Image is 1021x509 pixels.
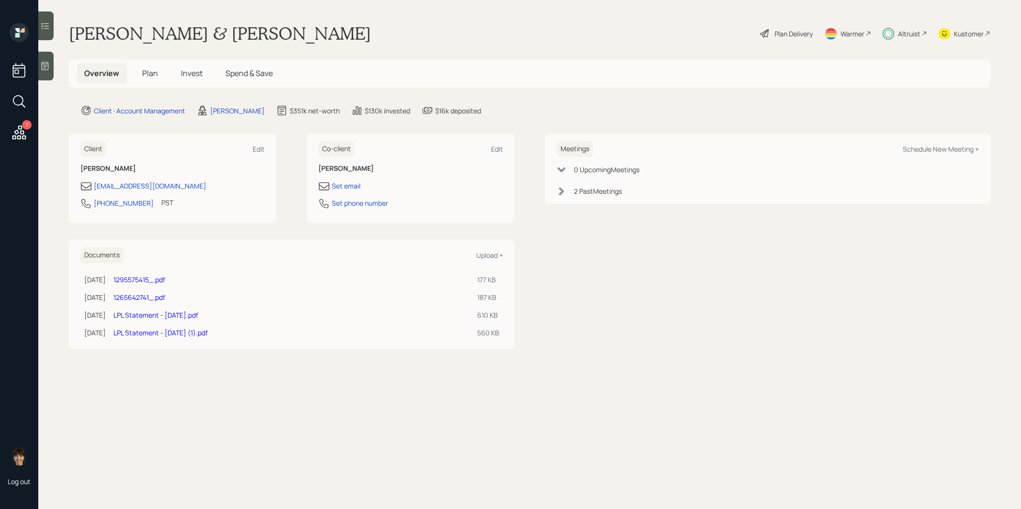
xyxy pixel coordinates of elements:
[574,165,640,175] div: 0 Upcoming Meeting s
[903,144,979,154] div: Schedule New Meeting +
[476,251,503,260] div: Upload +
[113,275,165,284] a: 1295575415_.pdf
[84,68,119,78] span: Overview
[365,106,410,116] div: $130k invested
[841,29,864,39] div: Warmer
[80,165,265,173] h6: [PERSON_NAME]
[435,106,481,116] div: $16k deposited
[332,198,388,208] div: Set phone number
[113,293,165,302] a: 1265642741_.pdf
[477,275,499,285] div: 177 KB
[477,328,499,338] div: 560 KB
[477,292,499,302] div: 187 KB
[290,106,340,116] div: $351k net-worth
[84,292,106,302] div: [DATE]
[80,141,106,157] h6: Client
[10,446,29,465] img: treva-nostdahl-headshot.png
[94,198,154,208] div: [PHONE_NUMBER]
[84,310,106,320] div: [DATE]
[80,247,123,263] h6: Documents
[94,106,185,116] div: Client · Account Management
[142,68,158,78] span: Plan
[477,310,499,320] div: 610 KB
[84,275,106,285] div: [DATE]
[113,310,198,320] a: LPL Statement - [DATE].pdf
[253,144,265,154] div: Edit
[161,198,173,208] div: PST
[774,29,813,39] div: Plan Delivery
[318,141,355,157] h6: Co-client
[210,106,265,116] div: [PERSON_NAME]
[225,68,273,78] span: Spend & Save
[557,141,593,157] h6: Meetings
[69,23,371,44] h1: [PERSON_NAME] & [PERSON_NAME]
[318,165,503,173] h6: [PERSON_NAME]
[491,144,503,154] div: Edit
[574,186,622,196] div: 2 Past Meeting s
[94,181,206,191] div: [EMAIL_ADDRESS][DOMAIN_NAME]
[332,181,360,191] div: Set email
[8,477,31,486] div: Log out
[113,328,208,337] a: LPL Statement - [DATE] (1).pdf
[898,29,920,39] div: Altruist
[181,68,202,78] span: Invest
[22,120,32,130] div: 7
[954,29,984,39] div: Kustomer
[84,328,106,338] div: [DATE]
